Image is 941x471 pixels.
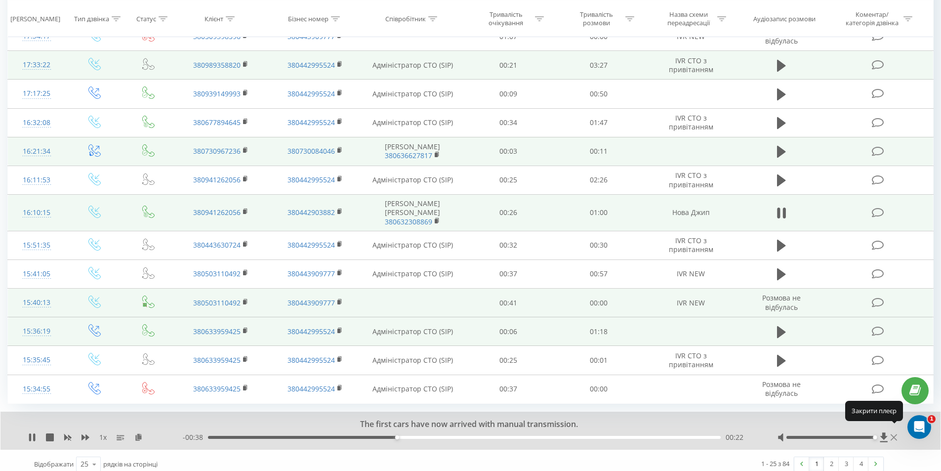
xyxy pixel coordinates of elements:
[193,298,241,307] a: 380503110492
[907,415,931,439] iframe: Intercom live chat
[463,166,554,194] td: 00:25
[761,459,789,469] div: 1 - 25 з 84
[287,89,335,98] a: 380442995524
[362,231,463,259] td: Адміністратор СТО (SIP)
[18,350,56,370] div: 15:35:45
[18,84,56,103] div: 17:17:25
[554,346,644,375] td: 00:01
[385,217,432,226] a: 380632308869
[570,10,623,27] div: Тривалість розмови
[644,231,737,259] td: IVR СТО з привітанням
[18,113,56,132] div: 16:32:08
[99,432,107,442] span: 1 x
[554,259,644,288] td: 00:57
[644,108,737,137] td: IVR СТО з привітанням
[644,166,737,194] td: IVR СТО з привітанням
[287,175,335,184] a: 380442995524
[81,459,88,469] div: 25
[554,195,644,231] td: 01:00
[18,380,56,399] div: 15:34:55
[644,195,737,231] td: Нова Джип
[463,346,554,375] td: 00:25
[18,55,56,75] div: 17:33:22
[362,195,463,231] td: [PERSON_NAME] [PERSON_NAME]
[193,60,241,70] a: 380989358820
[287,384,335,393] a: 380442995524
[463,259,554,288] td: 00:37
[644,289,737,317] td: IVR NEW
[183,432,208,442] span: - 00:38
[762,27,801,45] span: Розмова не відбулась
[762,293,801,311] span: Розмова не відбулась
[644,259,737,288] td: IVR NEW
[554,317,644,346] td: 01:18
[18,322,56,341] div: 15:36:19
[193,269,241,278] a: 380503110492
[205,14,223,23] div: Клієнт
[928,415,936,423] span: 1
[554,289,644,317] td: 00:00
[193,355,241,365] a: 380633959425
[287,60,335,70] a: 380442995524
[18,236,56,255] div: 15:51:35
[115,419,812,430] div: The first cars have now arrived with manual transmission.
[287,32,335,41] a: 380443909777
[463,231,554,259] td: 00:32
[554,231,644,259] td: 00:30
[385,151,432,160] a: 380636627817
[103,460,158,469] span: рядків на сторінці
[554,375,644,403] td: 00:00
[554,51,644,80] td: 03:27
[362,108,463,137] td: Адміністратор СТО (SIP)
[554,137,644,166] td: 00:11
[362,80,463,108] td: Адміністратор СТО (SIP)
[193,208,241,217] a: 380941262056
[824,457,839,471] a: 2
[362,346,463,375] td: Адміністратор СТО (SIP)
[362,317,463,346] td: Адміністратор СТО (SIP)
[873,435,877,439] div: Accessibility label
[753,14,816,23] div: Аудіозапис розмови
[18,171,56,190] div: 16:11:53
[287,118,335,127] a: 380442995524
[480,10,532,27] div: Тривалість очікування
[463,137,554,166] td: 00:03
[34,460,74,469] span: Відображати
[287,208,335,217] a: 380442903882
[193,240,241,250] a: 380443630724
[726,432,743,442] span: 00:22
[554,80,644,108] td: 00:50
[463,80,554,108] td: 00:09
[463,108,554,137] td: 00:34
[287,269,335,278] a: 380443909777
[809,457,824,471] a: 1
[193,175,241,184] a: 380941262056
[18,203,56,222] div: 16:10:15
[843,10,901,27] div: Коментар/категорія дзвінка
[18,264,56,284] div: 15:41:05
[287,146,335,156] a: 380730084046
[193,146,241,156] a: 380730967236
[287,327,335,336] a: 380442995524
[385,14,426,23] div: Співробітник
[362,375,463,403] td: Адміністратор СТО (SIP)
[463,289,554,317] td: 00:41
[362,51,463,80] td: Адміністратор СТО (SIP)
[554,166,644,194] td: 02:26
[463,375,554,403] td: 00:37
[193,32,241,41] a: 380509398596
[644,346,737,375] td: IVR СТО з привітанням
[362,166,463,194] td: Адміністратор СТО (SIP)
[644,51,737,80] td: IVR СТО з привітанням
[395,435,399,439] div: Accessibility label
[193,384,241,393] a: 380633959425
[193,327,241,336] a: 380633959425
[362,137,463,166] td: [PERSON_NAME]
[839,457,854,471] a: 3
[10,14,60,23] div: [PERSON_NAME]
[762,380,801,398] span: Розмова не відбулась
[18,293,56,312] div: 15:40:13
[193,89,241,98] a: 380939149993
[463,317,554,346] td: 00:06
[287,298,335,307] a: 380443909777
